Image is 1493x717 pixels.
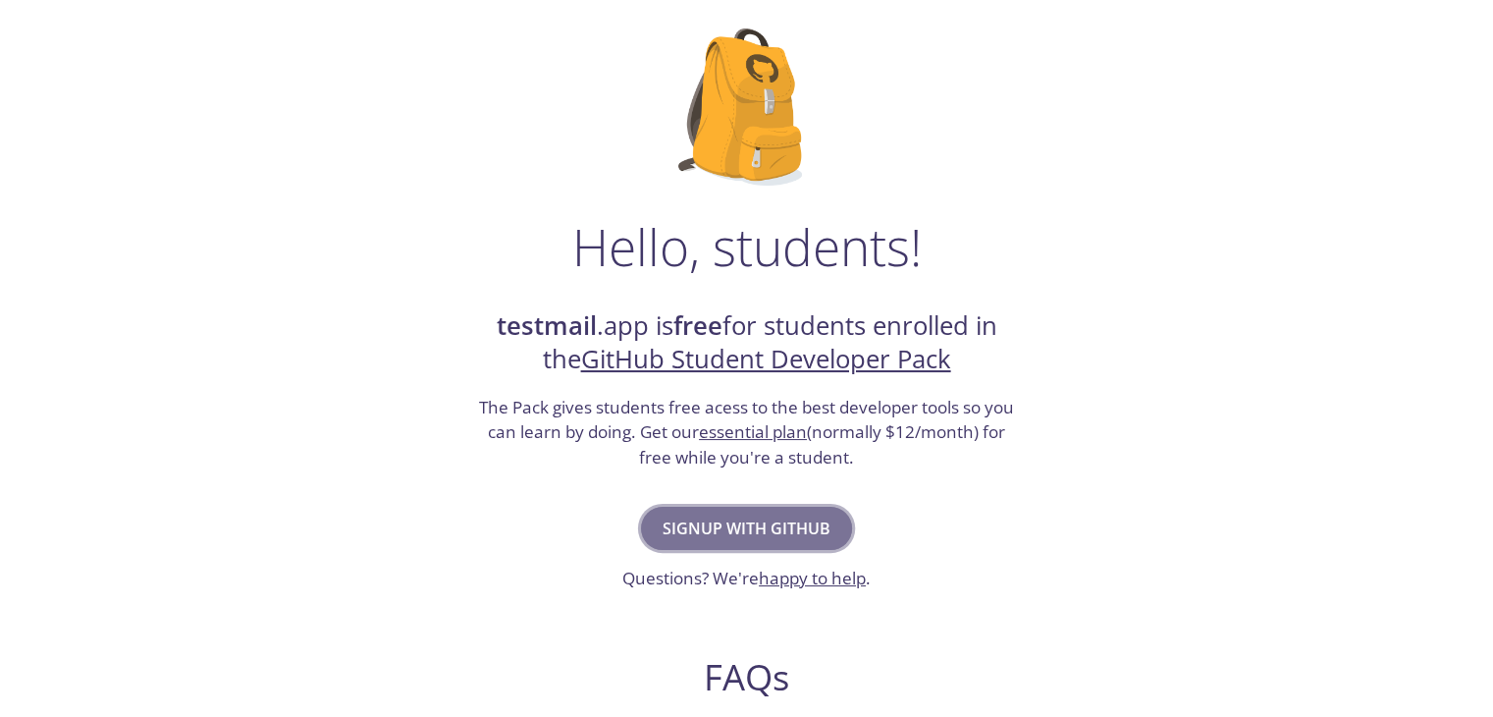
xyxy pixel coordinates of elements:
a: GitHub Student Developer Pack [581,342,951,376]
strong: testmail [497,308,597,343]
h3: The Pack gives students free acess to the best developer tools so you can learn by doing. Get our... [477,395,1017,470]
a: essential plan [699,420,807,443]
img: github-student-backpack.png [678,28,815,186]
strong: free [673,308,722,343]
h2: FAQs [370,655,1124,699]
h2: .app is for students enrolled in the [477,309,1017,377]
h3: Questions? We're . [622,566,871,591]
h1: Hello, students! [572,217,922,276]
a: happy to help [759,567,866,589]
button: Signup with GitHub [641,507,852,550]
span: Signup with GitHub [663,515,830,542]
